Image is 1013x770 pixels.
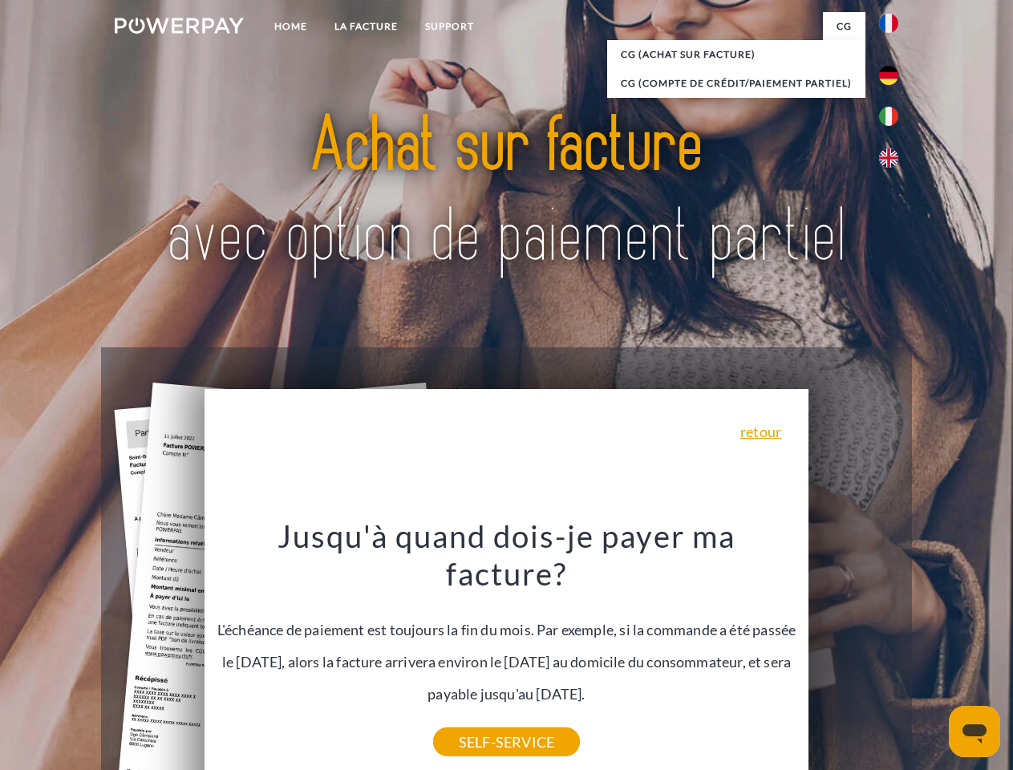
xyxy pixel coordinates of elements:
[879,107,898,126] img: it
[879,148,898,168] img: en
[949,706,1000,757] iframe: Bouton de lancement de la fenêtre de messagerie
[115,18,244,34] img: logo-powerpay-white.svg
[740,424,781,439] a: retour
[433,727,580,756] a: SELF-SERVICE
[261,12,321,41] a: Home
[607,40,865,69] a: CG (achat sur facture)
[321,12,411,41] a: LA FACTURE
[153,77,860,307] img: title-powerpay_fr.svg
[411,12,488,41] a: Support
[214,517,800,742] div: L'échéance de paiement est toujours la fin du mois. Par exemple, si la commande a été passée le [...
[607,69,865,98] a: CG (Compte de crédit/paiement partiel)
[214,517,800,594] h3: Jusqu'à quand dois-je payer ma facture?
[879,14,898,33] img: fr
[823,12,865,41] a: CG
[879,66,898,85] img: de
